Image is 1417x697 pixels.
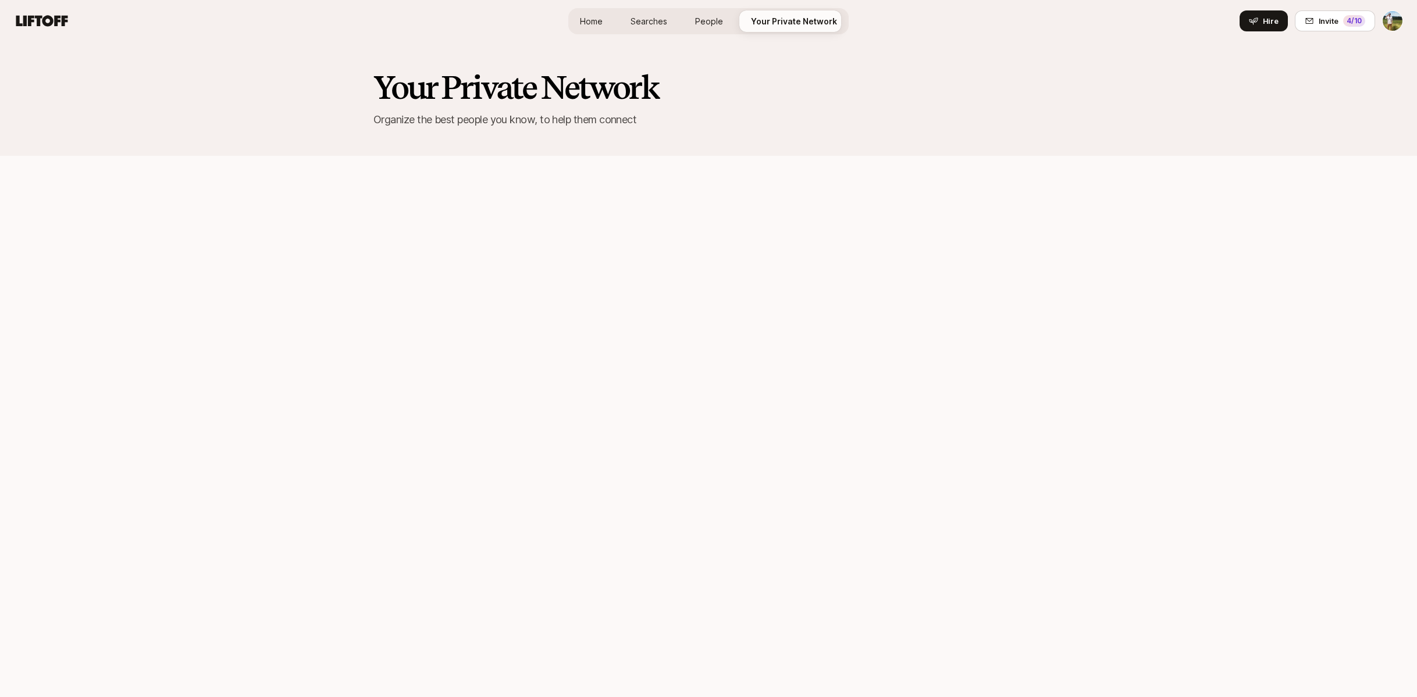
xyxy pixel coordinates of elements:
[1383,11,1402,31] img: Tyler Kieft
[631,15,667,27] span: Searches
[571,10,612,32] a: Home
[1263,15,1279,27] span: Hire
[686,10,732,32] a: People
[751,15,837,27] span: Your Private Network
[695,15,723,27] span: People
[1295,10,1375,31] button: Invite4/10
[1240,10,1288,31] button: Hire
[373,112,1044,128] p: Organize the best people you know, to help them connect
[621,10,677,32] a: Searches
[580,15,603,27] span: Home
[1382,10,1403,31] button: Tyler Kieft
[1343,15,1365,27] div: 4 /10
[742,10,846,32] a: Your Private Network
[373,70,1044,105] h2: Your Private Network
[1319,15,1338,27] span: Invite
